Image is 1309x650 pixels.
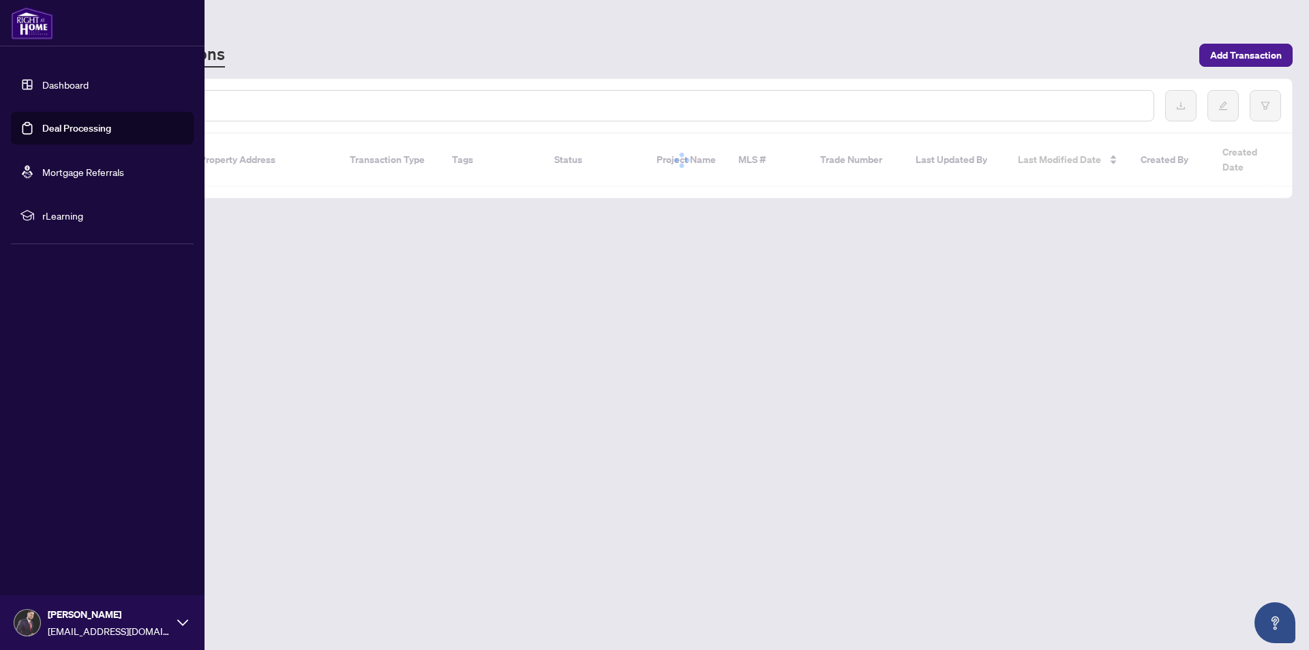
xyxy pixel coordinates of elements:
[42,166,124,178] a: Mortgage Referrals
[11,7,53,40] img: logo
[1210,44,1282,66] span: Add Transaction
[42,122,111,134] a: Deal Processing
[42,78,89,91] a: Dashboard
[42,208,184,223] span: rLearning
[48,623,170,638] span: [EMAIL_ADDRESS][DOMAIN_NAME]
[48,607,170,622] span: [PERSON_NAME]
[14,610,40,636] img: Profile Icon
[1207,90,1239,121] button: edit
[1250,90,1281,121] button: filter
[1199,44,1293,67] button: Add Transaction
[1254,602,1295,643] button: Open asap
[1165,90,1197,121] button: download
